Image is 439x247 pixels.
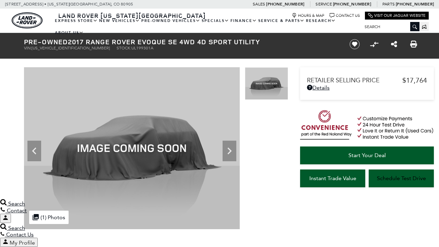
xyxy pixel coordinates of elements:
[230,15,258,27] a: Finance
[245,67,288,100] img: Used 2017 Fuji White Land Rover SE image 1
[369,169,434,187] a: Schedule Test Drive
[333,1,371,7] a: [PHONE_NUMBER]
[330,13,360,18] a: Contact Us
[292,13,324,18] a: Hours & Map
[300,146,434,164] a: Start Your Deal
[54,15,98,27] a: EXPRESS STORE
[141,15,201,27] a: Pre-Owned Vehicles
[305,15,336,27] a: Research
[316,2,332,7] span: Service
[382,2,395,7] span: Parts
[258,15,305,27] a: Service & Parts
[32,46,110,50] span: [US_VEHICLE_IDENTIFICATION_NUMBER]
[402,76,427,84] span: $17,764
[307,84,427,91] a: Details
[24,38,338,46] h1: 2017 Range Rover Evoque SE 4WD 4D Sport Utility
[131,46,153,50] span: UL199301A
[391,40,397,48] a: Share this Pre-Owned 2017 Range Rover Evoque SE 4WD 4D Sport Utility
[6,231,34,238] span: Contact Us
[307,77,402,84] span: Retailer Selling Price
[24,67,240,229] img: Used 2017 Fuji White Land Rover SE image 1
[10,239,35,246] span: My Profile
[369,39,379,49] button: Compare vehicle
[58,11,206,20] span: Land Rover [US_STATE][GEOGRAPHIC_DATA]
[396,1,434,7] a: [PHONE_NUMBER]
[266,1,304,7] a: [PHONE_NUMBER]
[12,12,43,28] a: land-rover
[347,39,362,50] button: Save vehicle
[54,15,359,39] nav: Main Navigation
[7,207,27,214] span: Contact
[307,76,427,84] a: Retailer Selling Price $17,764
[410,40,417,48] a: Print this Pre-Owned 2017 Range Rover Evoque SE 4WD 4D Sport Utility
[8,200,25,207] span: Search
[8,225,25,231] span: Search
[253,2,265,7] span: Sales
[24,37,68,46] strong: Pre-Owned
[300,169,365,187] a: Instant Trade Value
[54,11,210,20] a: Land Rover [US_STATE][GEOGRAPHIC_DATA]
[117,46,131,50] span: Stock:
[98,15,141,27] a: New Vehicles
[377,175,426,181] span: Schedule Test Drive
[368,13,426,18] a: Visit Our Jaguar Website
[12,12,43,28] img: Land Rover
[5,2,133,7] a: [STREET_ADDRESS] • [US_STATE][GEOGRAPHIC_DATA], CO 80905
[54,27,84,39] a: About Us
[201,15,230,27] a: Specials
[309,175,356,181] span: Instant Trade Value
[24,46,32,50] span: VIN:
[348,152,386,158] span: Start Your Deal
[359,23,419,31] input: Search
